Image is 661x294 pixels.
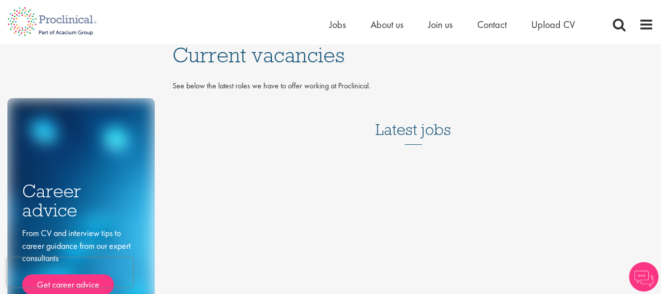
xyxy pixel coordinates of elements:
a: About us [371,18,403,31]
a: Jobs [329,18,346,31]
iframe: reCAPTCHA [7,258,133,287]
img: Chatbot [629,262,659,292]
h3: Latest jobs [375,97,451,145]
a: Join us [428,18,453,31]
p: See below the latest roles we have to offer working at Proclinical. [172,80,654,92]
h3: Career advice [22,182,140,219]
a: Contact [477,18,507,31]
span: Current vacancies [172,42,345,68]
a: Upload CV [531,18,575,31]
